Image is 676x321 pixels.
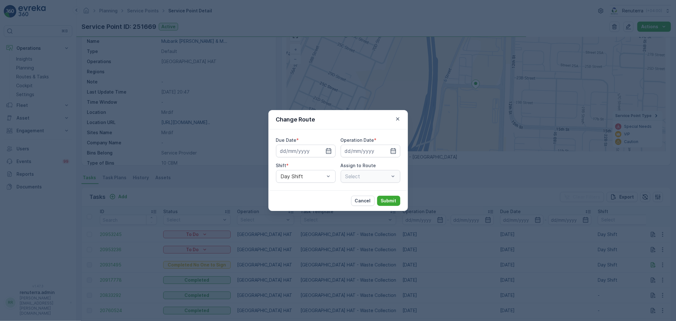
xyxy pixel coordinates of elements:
[351,196,375,206] button: Cancel
[276,163,286,168] label: Shift
[276,145,336,157] input: dd/mm/yyyy
[355,198,371,204] p: Cancel
[341,137,374,143] label: Operation Date
[381,198,396,204] p: Submit
[276,115,315,124] p: Change Route
[377,196,400,206] button: Submit
[341,163,376,168] label: Assign to Route
[341,145,400,157] input: dd/mm/yyyy
[276,137,297,143] label: Due Date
